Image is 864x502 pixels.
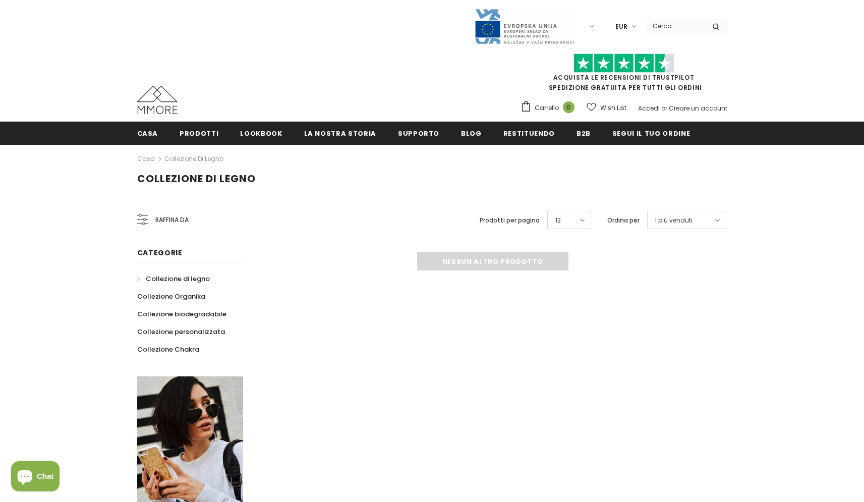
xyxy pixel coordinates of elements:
img: Javni Razpis [474,8,575,45]
a: Carrello 0 [521,100,580,116]
span: Wish List [600,103,626,113]
span: Collezione biodegradabile [137,309,226,319]
a: La nostra storia [304,122,376,144]
span: Collezione di legno [137,172,256,186]
a: Casa [137,122,158,144]
span: EUR [615,22,627,32]
a: Javni Razpis [474,22,575,30]
span: Raffina da [155,214,189,226]
a: Segui il tuo ordine [612,122,690,144]
span: Prodotti [180,129,218,138]
span: or [661,104,667,113]
a: Creare un account [669,104,727,113]
span: Casa [137,129,158,138]
img: Casi MMORE [137,86,178,114]
span: Lookbook [240,129,282,138]
a: Collezione di legno [164,154,223,163]
span: 12 [555,215,561,226]
span: supporto [398,129,439,138]
a: Collezione personalizzata [137,323,225,341]
a: Acquista le recensioni di TrustPilot [553,73,695,82]
input: Search Site [647,19,705,33]
a: Prodotti [180,122,218,144]
a: Collezione Chakra [137,341,199,358]
span: Collezione Organika [137,292,205,301]
a: Wish List [587,99,626,117]
span: Collezione Chakra [137,345,199,354]
a: B2B [577,122,591,144]
a: Collezione biodegradabile [137,305,226,323]
a: supporto [398,122,439,144]
img: Fidati di Pilot Stars [573,53,674,73]
span: Carrello [535,103,559,113]
label: Prodotti per pagina [480,215,540,226]
span: Categorie [137,248,183,258]
a: Collezione Organika [137,288,205,305]
a: Restituendo [503,122,555,144]
inbox-online-store-chat: Shopify online store chat [8,461,63,494]
span: Segui il tuo ordine [612,129,690,138]
a: Casa [137,153,155,165]
span: La nostra storia [304,129,376,138]
label: Ordina per [607,215,640,226]
span: SPEDIZIONE GRATUITA PER TUTTI GLI ORDINI [521,58,727,92]
a: Blog [461,122,482,144]
span: Restituendo [503,129,555,138]
a: Collezione di legno [137,270,210,288]
span: Blog [461,129,482,138]
span: Collezione personalizzata [137,327,225,337]
span: I più venduti [655,215,693,226]
span: Collezione di legno [146,274,210,284]
a: Lookbook [240,122,282,144]
a: Accedi [638,104,660,113]
span: 0 [563,101,574,113]
span: B2B [577,129,591,138]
